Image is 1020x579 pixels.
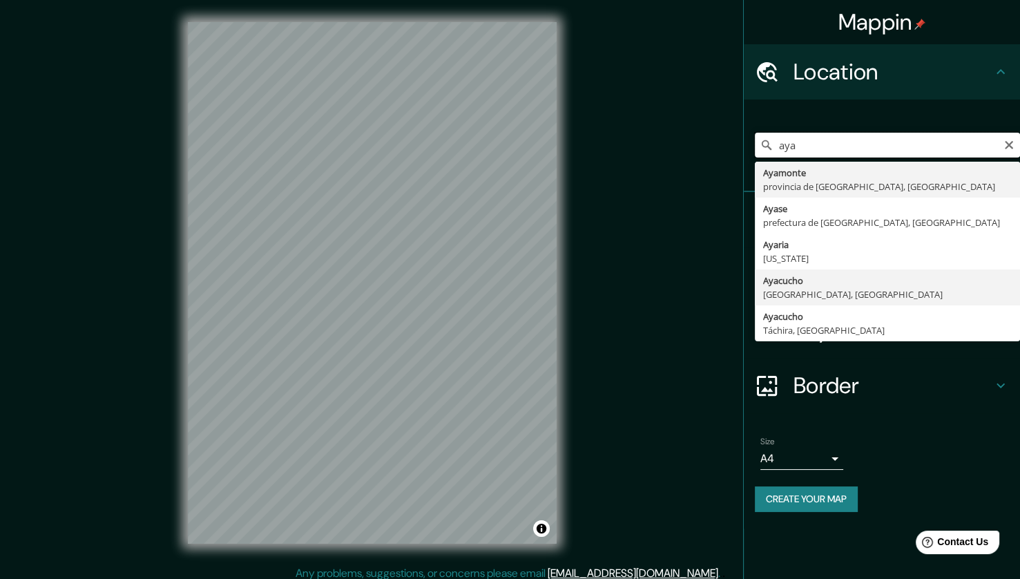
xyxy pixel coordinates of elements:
img: pin-icon.png [914,19,925,30]
div: Táchira, [GEOGRAPHIC_DATA] [763,323,1012,337]
div: [US_STATE] [763,251,1012,265]
div: provincia de [GEOGRAPHIC_DATA], [GEOGRAPHIC_DATA] [763,180,1012,193]
div: Border [744,358,1020,413]
iframe: Help widget launcher [897,525,1005,564]
div: Ayase [763,202,1012,216]
div: Style [744,247,1020,303]
canvas: Map [188,22,557,544]
div: Pins [744,192,1020,247]
input: Pick your city or area [755,133,1020,158]
div: Ayaria [763,238,1012,251]
button: Toggle attribution [533,520,550,537]
div: [GEOGRAPHIC_DATA], [GEOGRAPHIC_DATA] [763,287,1012,301]
div: Ayacucho [763,274,1012,287]
h4: Layout [793,316,992,344]
h4: Location [793,58,992,86]
h4: Border [793,372,992,399]
div: Ayamonte [763,166,1012,180]
button: Create your map [755,486,858,512]
div: A4 [760,448,843,470]
div: Location [744,44,1020,99]
div: Ayacucho [763,310,1012,323]
button: Clear [1003,137,1014,151]
label: Size [760,436,775,448]
div: Layout [744,303,1020,358]
div: prefectura de [GEOGRAPHIC_DATA], [GEOGRAPHIC_DATA] [763,216,1012,229]
h4: Mappin [838,8,926,36]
